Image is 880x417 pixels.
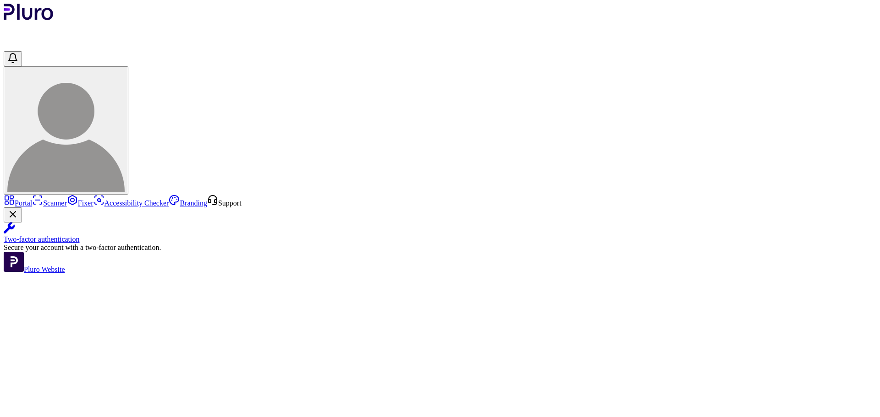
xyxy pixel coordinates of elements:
div: Two-factor authentication [4,235,876,244]
a: Scanner [32,199,67,207]
aside: Sidebar menu [4,195,876,274]
a: Portal [4,199,32,207]
button: lmwapwap@gmail.com [4,66,128,195]
a: Branding [169,199,207,207]
img: lmwapwap@gmail.com [7,75,125,192]
a: Fixer [67,199,93,207]
button: Close Two-factor authentication notification [4,207,22,222]
a: Logo [4,14,54,22]
a: Two-factor authentication [4,222,876,244]
button: Open notifications, you have undefined new notifications [4,51,22,66]
a: Open Pluro Website [4,265,65,273]
a: Open Support screen [207,199,242,207]
div: Secure your account with a two-factor authentication. [4,244,876,252]
a: Accessibility Checker [93,199,169,207]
